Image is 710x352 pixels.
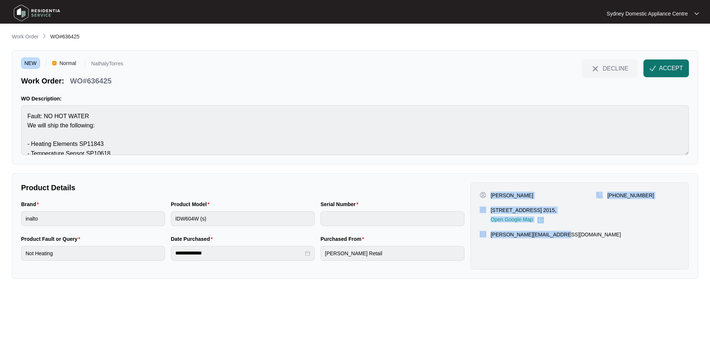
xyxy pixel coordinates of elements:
label: Date Purchased [171,235,216,243]
a: Open Google Map [491,217,544,223]
p: [PERSON_NAME][EMAIL_ADDRESS][DOMAIN_NAME] [491,231,621,238]
p: Sydney Domestic Appliance Centre [607,10,688,17]
input: Brand [21,211,165,226]
p: Work Order [12,33,38,40]
label: Brand [21,201,42,208]
span: WO#636425 [50,34,80,40]
span: Normal [57,58,79,69]
span: DECLINE [603,64,628,72]
span: ACCEPT [659,64,683,73]
label: Product Model [171,201,213,208]
input: Product Fault or Query [21,246,165,261]
p: Work Order: [21,76,64,86]
p: [PHONE_NUMBER] [607,192,654,199]
img: Vercel Logo [52,61,57,65]
p: [PERSON_NAME] [491,192,533,199]
img: chevron-right [41,33,47,39]
input: Date Purchased [175,249,304,257]
label: Purchased From [321,235,367,243]
img: map-pin [596,192,603,198]
button: check-IconACCEPT [643,59,689,77]
label: Serial Number [321,201,361,208]
img: user-pin [480,192,486,198]
span: NEW [21,58,40,69]
p: WO Description: [21,95,689,102]
input: Serial Number [321,211,464,226]
input: Product Model [171,211,315,226]
img: close-Icon [591,64,600,73]
img: map-pin [480,231,486,237]
p: Product Details [21,182,464,193]
img: Link-External [537,217,544,223]
img: map-pin [480,206,486,213]
p: [STREET_ADDRESS] 2015, [491,206,556,214]
p: NathalyTorres [91,61,123,69]
a: Work Order [10,33,40,41]
img: check-Icon [649,65,656,72]
label: Product Fault or Query [21,235,83,243]
img: dropdown arrow [694,12,699,16]
button: close-IconDECLINE [582,59,638,77]
textarea: Fault: NO HOT WATER We will ship the following: - Heating Elements SP11843 - Temperature Sensor S... [21,105,689,155]
input: Purchased From [321,246,464,261]
img: residentia service logo [11,2,63,24]
p: WO#636425 [70,76,111,86]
